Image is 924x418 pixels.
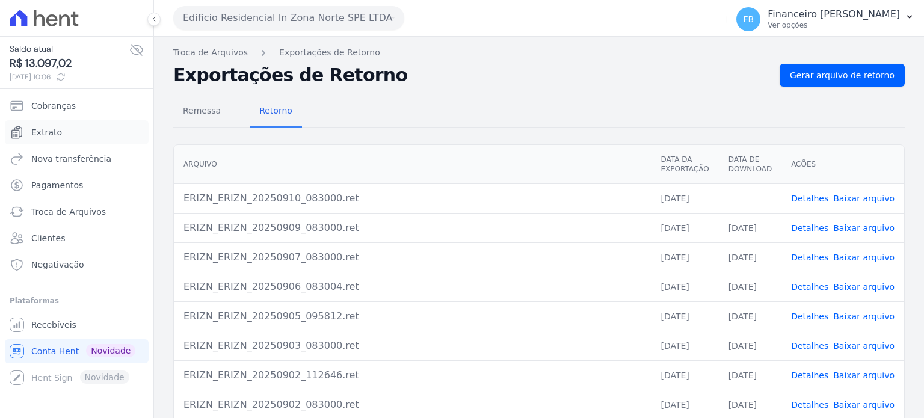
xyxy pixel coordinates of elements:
[173,46,905,59] nav: Breadcrumb
[719,360,781,390] td: [DATE]
[651,272,718,301] td: [DATE]
[10,43,129,55] span: Saldo atual
[791,312,828,321] a: Detalhes
[31,179,83,191] span: Pagamentos
[833,253,895,262] a: Baixar arquivo
[719,331,781,360] td: [DATE]
[651,301,718,331] td: [DATE]
[743,15,754,23] span: FB
[31,153,111,165] span: Nova transferência
[651,242,718,272] td: [DATE]
[183,250,641,265] div: ERIZN_ERIZN_20250907_083000.ret
[651,145,718,184] th: Data da Exportação
[183,280,641,294] div: ERIZN_ERIZN_20250906_083004.ret
[651,183,718,213] td: [DATE]
[173,96,230,128] a: Remessa
[833,370,895,380] a: Baixar arquivo
[31,232,65,244] span: Clientes
[10,94,144,390] nav: Sidebar
[10,55,129,72] span: R$ 13.097,02
[10,72,129,82] span: [DATE] 10:06
[833,223,895,233] a: Baixar arquivo
[5,94,149,118] a: Cobranças
[791,370,828,380] a: Detalhes
[173,67,770,84] h2: Exportações de Retorno
[791,223,828,233] a: Detalhes
[31,259,84,271] span: Negativação
[651,213,718,242] td: [DATE]
[5,253,149,277] a: Negativação
[5,339,149,363] a: Conta Hent Novidade
[719,301,781,331] td: [DATE]
[768,20,900,30] p: Ver opções
[5,313,149,337] a: Recebíveis
[183,309,641,324] div: ERIZN_ERIZN_20250905_095812.ret
[173,46,248,59] a: Troca de Arquivos
[791,282,828,292] a: Detalhes
[31,100,76,112] span: Cobranças
[5,173,149,197] a: Pagamentos
[833,194,895,203] a: Baixar arquivo
[5,200,149,224] a: Troca de Arquivos
[31,126,62,138] span: Extrato
[833,400,895,410] a: Baixar arquivo
[279,46,380,59] a: Exportações de Retorno
[31,206,106,218] span: Troca de Arquivos
[173,6,404,30] button: Edificio Residencial In Zona Norte SPE LTDA
[250,96,302,128] a: Retorno
[31,319,76,331] span: Recebíveis
[791,400,828,410] a: Detalhes
[651,360,718,390] td: [DATE]
[791,253,828,262] a: Detalhes
[727,2,924,36] button: FB Financeiro [PERSON_NAME] Ver opções
[719,242,781,272] td: [DATE]
[651,331,718,360] td: [DATE]
[833,341,895,351] a: Baixar arquivo
[31,345,79,357] span: Conta Hent
[833,282,895,292] a: Baixar arquivo
[5,120,149,144] a: Extrato
[768,8,900,20] p: Financeiro [PERSON_NAME]
[183,191,641,206] div: ERIZN_ERIZN_20250910_083000.ret
[719,213,781,242] td: [DATE]
[781,145,904,184] th: Ações
[174,145,651,184] th: Arquivo
[252,99,300,123] span: Retorno
[833,312,895,321] a: Baixar arquivo
[719,145,781,184] th: Data de Download
[183,221,641,235] div: ERIZN_ERIZN_20250909_083000.ret
[10,294,144,308] div: Plataformas
[791,341,828,351] a: Detalhes
[183,339,641,353] div: ERIZN_ERIZN_20250903_083000.ret
[176,99,228,123] span: Remessa
[5,226,149,250] a: Clientes
[791,194,828,203] a: Detalhes
[183,368,641,383] div: ERIZN_ERIZN_20250902_112646.ret
[780,64,905,87] a: Gerar arquivo de retorno
[790,69,895,81] span: Gerar arquivo de retorno
[183,398,641,412] div: ERIZN_ERIZN_20250902_083000.ret
[719,272,781,301] td: [DATE]
[86,344,135,357] span: Novidade
[5,147,149,171] a: Nova transferência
